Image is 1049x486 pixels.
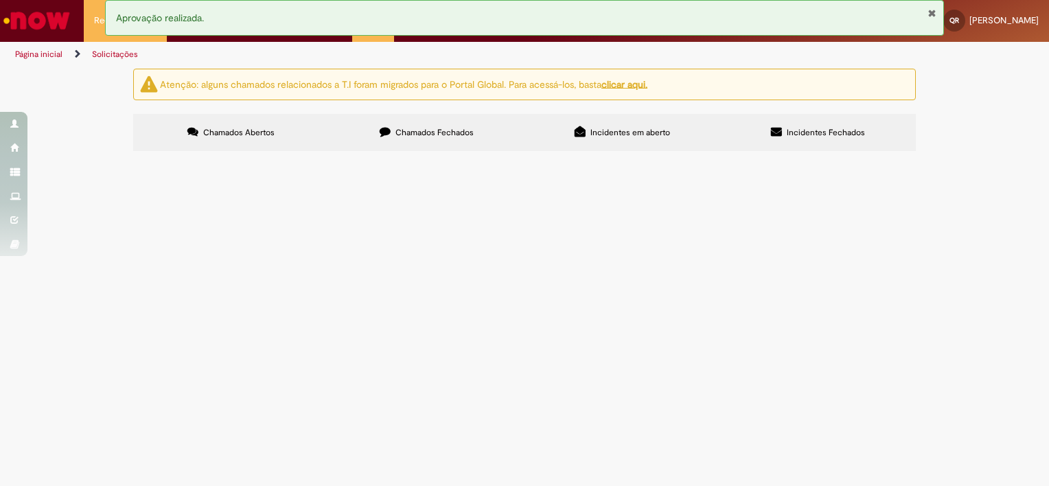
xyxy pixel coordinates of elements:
ng-bind-html: Atenção: alguns chamados relacionados a T.I foram migrados para o Portal Global. Para acessá-los,... [160,78,647,90]
a: Solicitações [92,49,138,60]
span: [PERSON_NAME] [969,14,1039,26]
span: Requisições [94,14,142,27]
span: QR [949,16,959,25]
span: Incidentes Fechados [787,127,865,138]
button: Fechar Notificação [927,8,936,19]
ul: Trilhas de página [10,42,689,67]
span: Chamados Abertos [203,127,275,138]
a: clicar aqui. [601,78,647,90]
img: ServiceNow [1,7,72,34]
span: Aprovação realizada. [116,12,204,24]
span: Incidentes em aberto [590,127,670,138]
span: Chamados Fechados [395,127,474,138]
a: Página inicial [15,49,62,60]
